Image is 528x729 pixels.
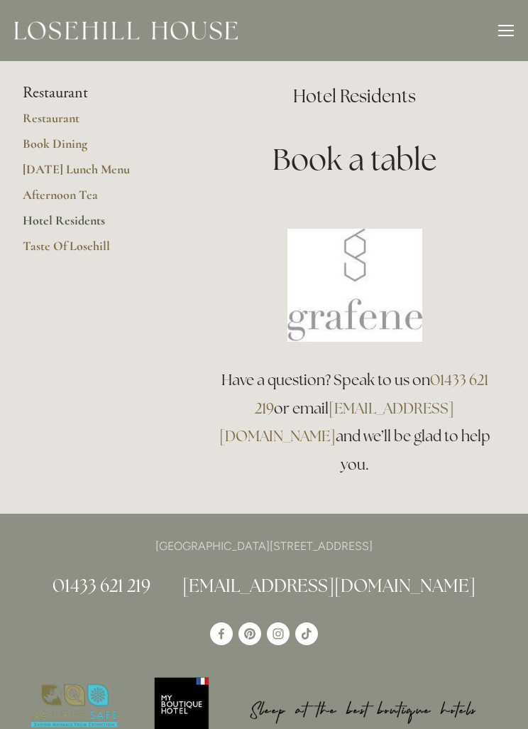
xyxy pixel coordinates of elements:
a: [EMAIL_ADDRESS][DOMAIN_NAME] [182,574,475,597]
a: TikTok [295,622,318,645]
p: [GEOGRAPHIC_DATA][STREET_ADDRESS] [23,536,505,556]
a: 01433 621 219 [255,370,491,418]
a: Hotel Residents [23,212,158,238]
h1: Book a table [204,139,505,180]
img: Losehill House [14,21,238,40]
a: [EMAIL_ADDRESS][DOMAIN_NAME] [219,399,455,446]
a: Instagram [267,622,290,645]
a: Losehill House Hotel & Spa [210,622,233,645]
h2: Hotel Residents [204,84,505,109]
img: Book a table at Grafene Restaurant @ Losehill [287,229,422,342]
a: Afternoon Tea [23,187,158,212]
a: Restaurant [23,110,158,136]
a: Pinterest [238,622,261,645]
a: 01433 621 219 [53,574,150,597]
a: Taste Of Losehill [23,238,158,264]
h3: Have a question? Speak to us on or email and we’ll be glad to help you. [204,366,505,480]
a: Book Dining [23,136,158,161]
li: Restaurant [23,84,158,102]
a: [DATE] Lunch Menu [23,161,158,187]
